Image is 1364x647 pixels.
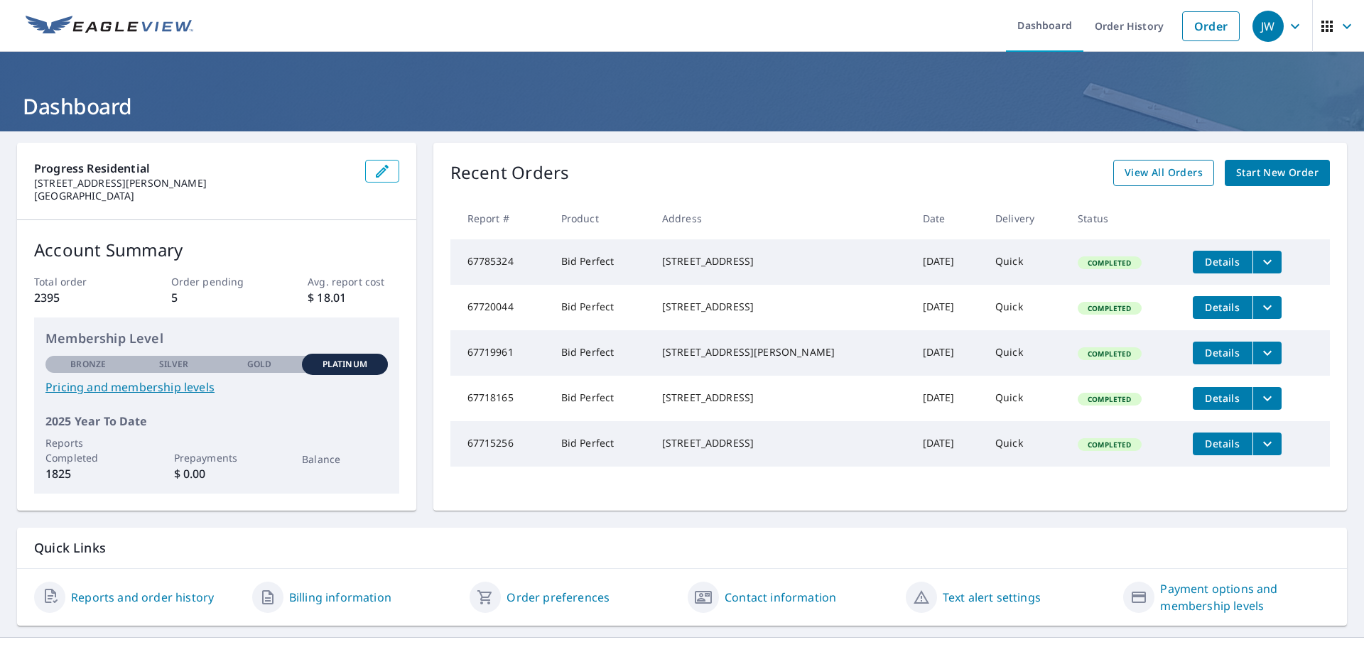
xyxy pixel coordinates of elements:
h1: Dashboard [17,92,1347,121]
a: Order [1182,11,1240,41]
td: 67718165 [450,376,550,421]
p: Quick Links [34,539,1330,557]
div: JW [1252,11,1284,42]
button: filesDropdownBtn-67720044 [1252,296,1282,319]
button: detailsBtn-67715256 [1193,433,1252,455]
p: 5 [171,289,262,306]
p: Platinum [323,358,367,371]
td: 67720044 [450,285,550,330]
a: Pricing and membership levels [45,379,388,396]
button: filesDropdownBtn-67785324 [1252,251,1282,273]
button: filesDropdownBtn-67719961 [1252,342,1282,364]
td: [DATE] [911,239,984,285]
p: Recent Orders [450,160,570,186]
button: filesDropdownBtn-67715256 [1252,433,1282,455]
div: [STREET_ADDRESS][PERSON_NAME] [662,345,900,359]
td: 67785324 [450,239,550,285]
a: Reports and order history [71,589,214,606]
div: [STREET_ADDRESS] [662,300,900,314]
p: Balance [302,452,387,467]
p: Progress Residential [34,160,354,177]
button: filesDropdownBtn-67718165 [1252,387,1282,410]
span: Completed [1079,440,1140,450]
td: [DATE] [911,330,984,376]
p: Account Summary [34,237,399,263]
td: [DATE] [911,421,984,467]
p: [GEOGRAPHIC_DATA] [34,190,354,202]
div: [STREET_ADDRESS] [662,391,900,405]
span: Details [1201,437,1244,450]
span: Start New Order [1236,164,1319,182]
p: 2395 [34,289,125,306]
th: Delivery [984,197,1066,239]
td: Quick [984,330,1066,376]
a: Payment options and membership levels [1160,580,1330,614]
button: detailsBtn-67718165 [1193,387,1252,410]
p: [STREET_ADDRESS][PERSON_NAME] [34,177,354,190]
th: Report # [450,197,550,239]
span: Details [1201,300,1244,314]
span: Details [1201,255,1244,268]
span: Completed [1079,258,1140,268]
span: Details [1201,346,1244,359]
td: Quick [984,421,1066,467]
th: Product [550,197,651,239]
td: Bid Perfect [550,421,651,467]
a: Start New Order [1225,160,1330,186]
a: Text alert settings [943,589,1041,606]
span: Details [1201,391,1244,405]
p: Bronze [70,358,106,371]
th: Date [911,197,984,239]
img: EV Logo [26,16,193,37]
td: Bid Perfect [550,239,651,285]
p: Reports Completed [45,435,131,465]
p: Membership Level [45,329,388,348]
p: Gold [247,358,271,371]
p: Silver [159,358,189,371]
p: Total order [34,274,125,289]
div: [STREET_ADDRESS] [662,436,900,450]
p: $ 0.00 [174,465,259,482]
a: View All Orders [1113,160,1214,186]
td: Bid Perfect [550,376,651,421]
td: Quick [984,239,1066,285]
td: Bid Perfect [550,285,651,330]
td: Quick [984,376,1066,421]
span: Completed [1079,303,1140,313]
p: Avg. report cost [308,274,399,289]
span: Completed [1079,349,1140,359]
td: Bid Perfect [550,330,651,376]
td: Quick [984,285,1066,330]
td: [DATE] [911,285,984,330]
button: detailsBtn-67719961 [1193,342,1252,364]
div: [STREET_ADDRESS] [662,254,900,268]
td: 67719961 [450,330,550,376]
button: detailsBtn-67720044 [1193,296,1252,319]
span: Completed [1079,394,1140,404]
p: Prepayments [174,450,259,465]
button: detailsBtn-67785324 [1193,251,1252,273]
td: 67715256 [450,421,550,467]
span: View All Orders [1125,164,1203,182]
p: $ 18.01 [308,289,399,306]
a: Billing information [289,589,391,606]
th: Status [1066,197,1181,239]
a: Order preferences [507,589,610,606]
th: Address [651,197,911,239]
p: 2025 Year To Date [45,413,388,430]
p: 1825 [45,465,131,482]
p: Order pending [171,274,262,289]
td: [DATE] [911,376,984,421]
a: Contact information [725,589,836,606]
